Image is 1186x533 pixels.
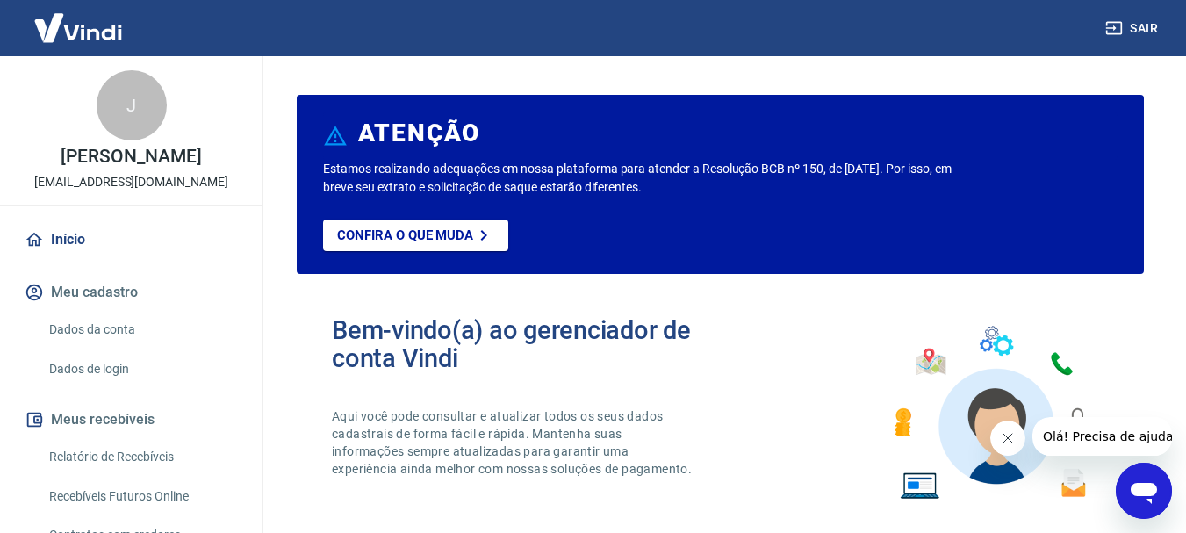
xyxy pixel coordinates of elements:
img: Vindi [21,1,135,54]
a: Confira o que muda [323,220,508,251]
span: Olá! Precisa de ajuda? [11,12,147,26]
div: J [97,70,167,140]
a: Dados de login [42,351,241,387]
iframe: Mensagem da empresa [1032,417,1172,456]
iframe: Botão para abrir a janela de mensagens [1116,463,1172,519]
p: [EMAIL_ADDRESS][DOMAIN_NAME] [34,173,228,191]
iframe: Fechar mensagem [990,421,1025,456]
a: Início [21,220,241,259]
a: Relatório de Recebíveis [42,439,241,475]
button: Meus recebíveis [21,400,241,439]
img: Imagem de um avatar masculino com diversos icones exemplificando as funcionalidades do gerenciado... [879,316,1109,510]
p: [PERSON_NAME] [61,148,201,166]
a: Recebíveis Futuros Online [42,479,241,515]
p: Confira o que muda [337,227,473,243]
button: Meu cadastro [21,273,241,312]
a: Dados da conta [42,312,241,348]
h6: ATENÇÃO [358,125,480,142]
p: Estamos realizando adequações em nossa plataforma para atender a Resolução BCB nº 150, de [DATE].... [323,160,959,197]
p: Aqui você pode consultar e atualizar todos os seus dados cadastrais de forma fácil e rápida. Mant... [332,407,695,478]
h2: Bem-vindo(a) ao gerenciador de conta Vindi [332,316,721,372]
button: Sair [1102,12,1165,45]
